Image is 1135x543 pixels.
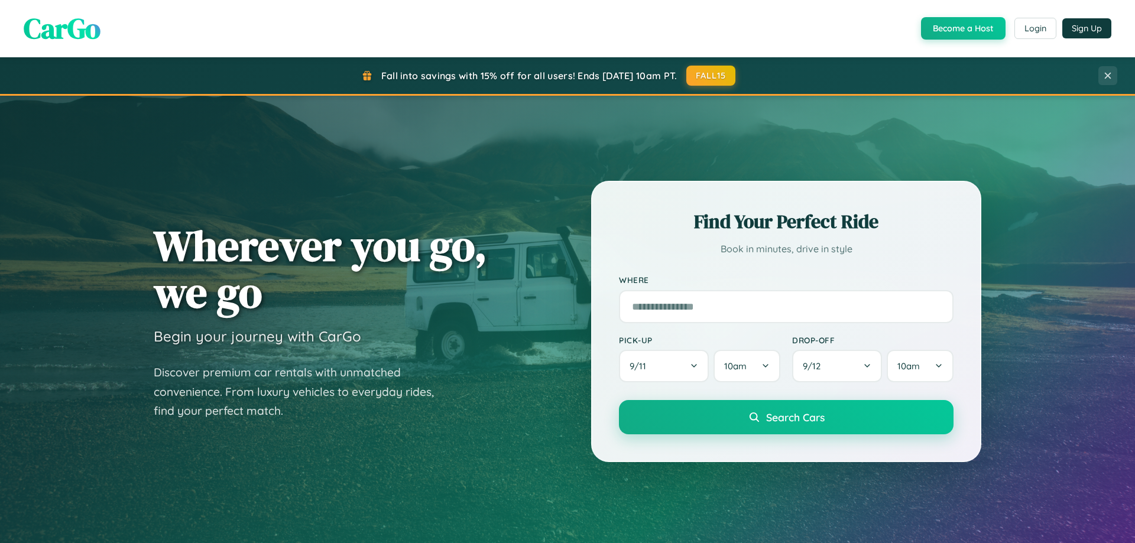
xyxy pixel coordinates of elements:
[619,350,709,382] button: 9/11
[619,240,954,258] p: Book in minutes, drive in style
[803,360,826,372] span: 9 / 12
[714,350,780,382] button: 10am
[154,222,487,316] h1: Wherever you go, we go
[792,350,882,382] button: 9/12
[24,9,100,48] span: CarGo
[766,411,825,424] span: Search Cars
[1014,18,1056,39] button: Login
[154,363,449,421] p: Discover premium car rentals with unmatched convenience. From luxury vehicles to everyday rides, ...
[619,335,780,345] label: Pick-up
[686,66,736,86] button: FALL15
[724,360,747,372] span: 10am
[381,70,677,82] span: Fall into savings with 15% off for all users! Ends [DATE] 10am PT.
[154,327,361,345] h3: Begin your journey with CarGo
[792,335,954,345] label: Drop-off
[921,17,1006,40] button: Become a Host
[619,400,954,434] button: Search Cars
[1062,18,1111,38] button: Sign Up
[897,360,920,372] span: 10am
[619,275,954,285] label: Where
[887,350,954,382] button: 10am
[630,360,652,372] span: 9 / 11
[619,209,954,235] h2: Find Your Perfect Ride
